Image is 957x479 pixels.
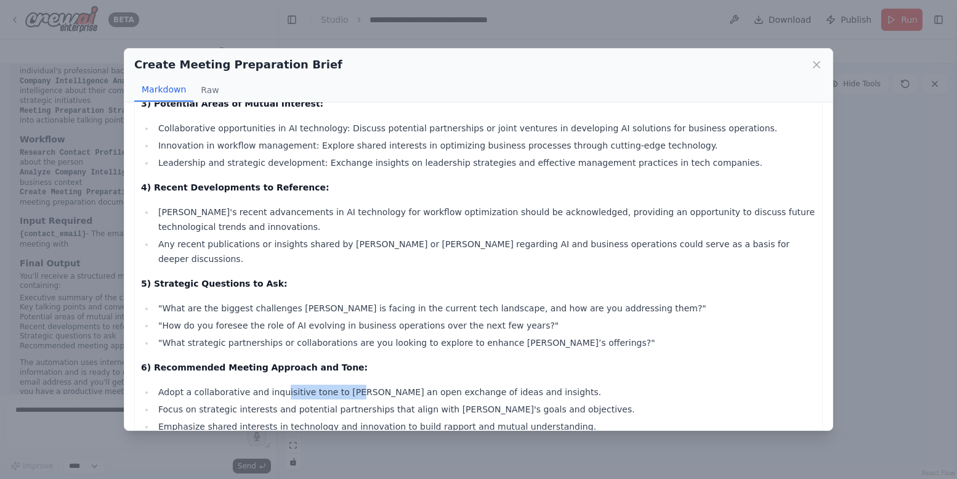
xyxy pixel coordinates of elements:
li: "What are the biggest challenges [PERSON_NAME] is facing in the current tech landscape, and how a... [155,301,816,316]
li: Emphasize shared interests in technology and innovation to build rapport and mutual understanding. [155,419,816,434]
h2: Create Meeting Preparation Brief [134,56,342,73]
li: Adopt a collaborative and inquisitive tone to [PERSON_NAME] an open exchange of ideas and insights. [155,385,816,399]
button: Markdown [134,78,193,102]
li: Collaborative opportunities in AI technology: Discuss potential partnerships or joint ventures in... [155,121,816,136]
strong: 6) Recommended Meeting Approach and Tone: [141,362,368,372]
strong: 3) Potential Areas of Mutual Interest: [141,99,323,108]
strong: 4) Recent Developments to Reference: [141,182,329,192]
button: Raw [193,78,226,102]
li: [PERSON_NAME]'s recent advancements in AI technology for workflow optimization should be acknowle... [155,205,816,234]
li: Any recent publications or insights shared by [PERSON_NAME] or [PERSON_NAME] regarding AI and bus... [155,237,816,266]
li: "What strategic partnerships or collaborations are you looking to explore to enhance [PERSON_NAME... [155,335,816,350]
strong: 5) Strategic Questions to Ask: [141,279,288,289]
li: Leadership and strategic development: Exchange insights on leadership strategies and effective ma... [155,155,816,170]
li: Innovation in workflow management: Explore shared interests in optimizing business processes thro... [155,138,816,153]
li: Focus on strategic interests and potential partnerships that align with [PERSON_NAME]'s goals and... [155,402,816,417]
li: "How do you foresee the role of AI evolving in business operations over the next few years?" [155,318,816,333]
